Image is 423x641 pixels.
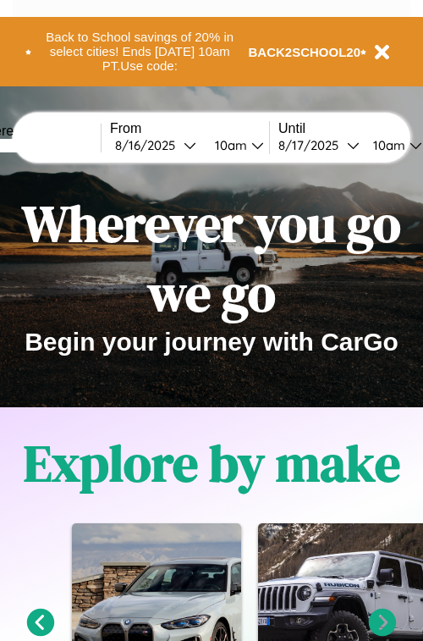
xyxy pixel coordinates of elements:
h1: Explore by make [24,428,400,498]
b: BACK2SCHOOL20 [249,45,361,59]
label: From [110,121,269,136]
button: 8/16/2025 [110,136,201,154]
div: 10am [365,137,409,153]
button: Back to School savings of 20% in select cities! Ends [DATE] 10am PT.Use code: [31,25,249,78]
div: 10am [206,137,251,153]
div: 8 / 17 / 2025 [278,137,347,153]
button: 10am [201,136,269,154]
div: 8 / 16 / 2025 [115,137,184,153]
